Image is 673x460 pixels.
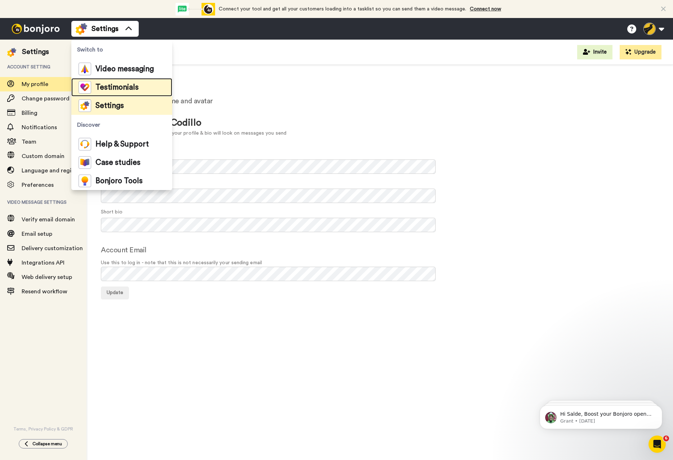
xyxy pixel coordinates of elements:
[101,259,659,267] span: Use this to log in - note that this is not necessarily your sending email
[95,84,139,91] span: Testimonials
[22,217,75,222] span: Verify email domain
[22,231,52,237] span: Email setup
[107,290,123,295] span: Update
[577,45,612,59] button: Invite
[175,3,215,15] div: animation
[71,172,172,190] a: Bonjoro Tools
[663,436,669,441] span: 6
[22,47,49,57] div: Settings
[620,45,661,59] button: Upgrade
[101,208,122,216] label: Short bio
[79,138,91,150] img: help-and-support-colored.svg
[79,81,91,94] img: tm-color.svg
[649,436,666,453] iframe: Intercom live chat
[101,97,659,105] h2: Update your email, name and avatar
[101,287,129,299] button: Update
[22,96,70,102] span: Change password
[95,159,141,166] span: Case studies
[22,168,78,173] span: Language and region
[79,156,91,169] img: case-study-colored.svg
[71,60,172,78] a: Video messaging
[22,81,48,87] span: My profile
[19,439,68,448] button: Collapse menu
[144,116,286,130] div: Salde Codillo
[95,102,124,109] span: Settings
[22,274,72,280] span: Web delivery setup
[144,130,286,137] div: This is how your profile & bio will look on messages you send
[101,245,147,256] label: Account Email
[32,441,62,447] span: Collapse menu
[7,48,16,57] img: settings-colored.svg
[22,182,54,188] span: Preferences
[71,153,172,172] a: Case studies
[22,260,64,266] span: Integrations API
[22,125,57,130] span: Notifications
[219,6,466,12] span: Connect your tool and get all your customers loading into a tasklist so you can send them a video...
[529,390,673,441] iframe: Intercom notifications message
[79,175,91,187] img: bj-tools-colored.svg
[71,78,172,96] a: Testimonials
[71,96,172,115] a: Settings
[22,245,83,251] span: Delivery customization
[22,139,36,145] span: Team
[71,135,172,153] a: Help & Support
[71,40,172,60] span: Switch to
[95,141,149,148] span: Help & Support
[22,289,67,294] span: Resend workflow
[9,24,63,34] img: bj-logo-header-white.svg
[470,6,501,12] a: Connect now
[79,99,91,112] img: settings-colored.svg
[76,23,87,35] img: settings-colored.svg
[101,86,659,97] h1: Your profile
[22,153,64,159] span: Custom domain
[79,63,91,75] img: vm-color.svg
[95,66,154,73] span: Video messaging
[92,24,119,34] span: Settings
[22,110,37,116] span: Billing
[95,177,143,185] span: Bonjoro Tools
[71,115,172,135] span: Discover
